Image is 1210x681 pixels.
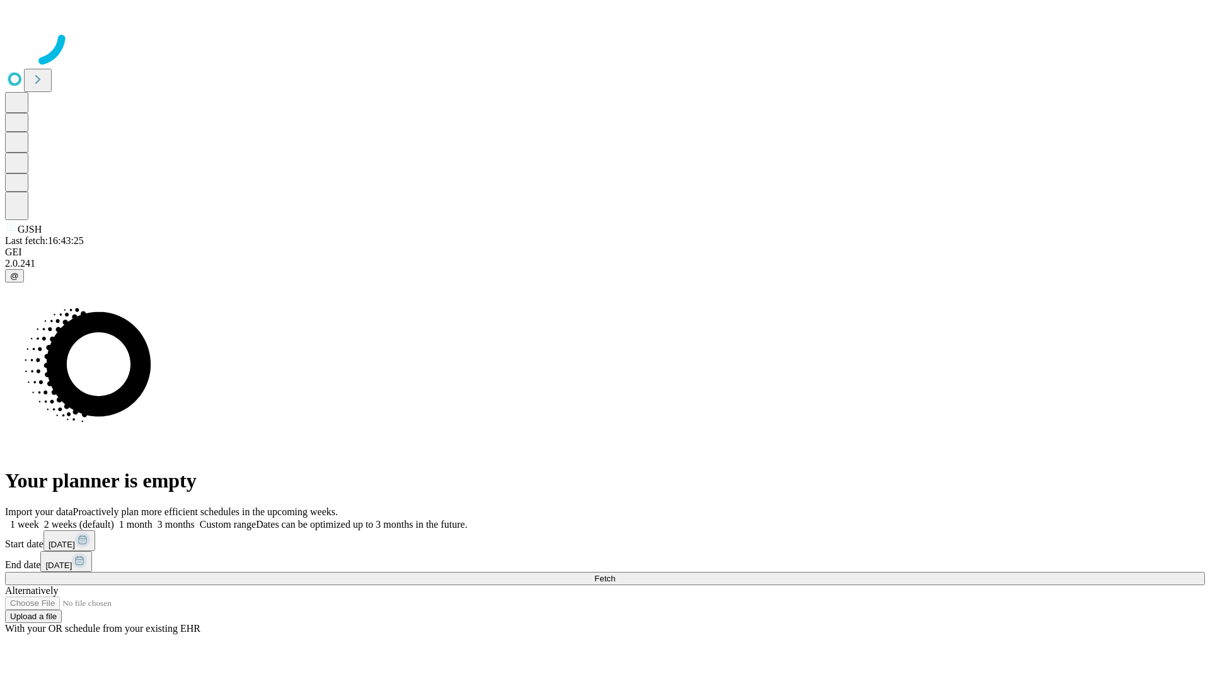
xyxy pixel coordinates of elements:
[18,224,42,235] span: GJSH
[44,519,114,530] span: 2 weeks (default)
[5,623,200,634] span: With your OR schedule from your existing EHR
[40,551,92,572] button: [DATE]
[10,271,19,281] span: @
[119,519,153,530] span: 1 month
[158,519,195,530] span: 3 months
[73,506,338,517] span: Proactively plan more efficient schedules in the upcoming weeks.
[5,247,1205,258] div: GEI
[256,519,467,530] span: Dates can be optimized up to 3 months in the future.
[5,269,24,282] button: @
[5,469,1205,492] h1: Your planner is empty
[10,519,39,530] span: 1 week
[5,572,1205,585] button: Fetch
[45,561,72,570] span: [DATE]
[5,530,1205,551] div: Start date
[49,540,75,549] span: [DATE]
[5,551,1205,572] div: End date
[594,574,615,583] span: Fetch
[5,610,62,623] button: Upload a file
[43,530,95,551] button: [DATE]
[5,235,84,246] span: Last fetch: 16:43:25
[5,506,73,517] span: Import your data
[5,258,1205,269] div: 2.0.241
[200,519,256,530] span: Custom range
[5,585,58,596] span: Alternatively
